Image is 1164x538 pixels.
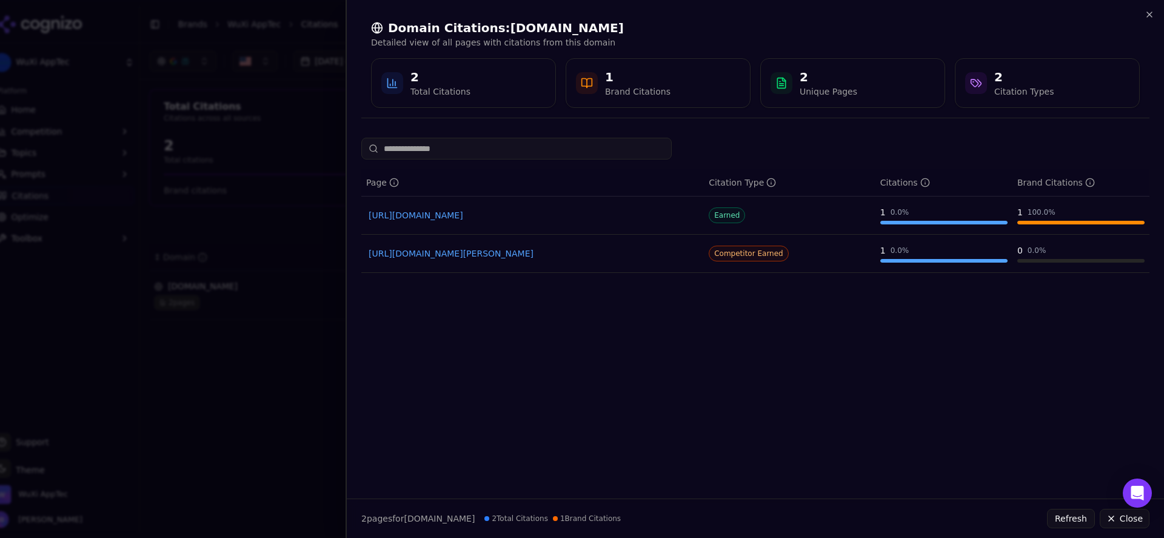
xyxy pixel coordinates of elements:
div: 100.0 % [1028,207,1055,217]
th: totalCitationCount [875,169,1012,197]
th: page [361,169,704,197]
h2: Domain Citations: [DOMAIN_NAME] [371,19,1140,36]
a: [URL][DOMAIN_NAME] [369,209,697,221]
th: citationTypes [704,169,875,197]
div: 1 [605,69,671,86]
div: 0.0 % [891,246,909,255]
div: Citation Types [994,86,1054,98]
div: Brand Citations [1017,177,1095,189]
div: Citation Type [709,177,776,189]
div: Brand Citations [605,86,671,98]
span: Competitor Earned [709,246,789,261]
div: Page [366,177,399,189]
button: Close [1100,509,1149,528]
div: 0.0 % [891,207,909,217]
span: 1 Brand Citations [553,514,621,523]
span: [DOMAIN_NAME] [404,514,475,523]
a: [URL][DOMAIN_NAME][PERSON_NAME] [369,247,697,260]
span: 2 Total Citations [484,514,548,523]
p: Detailed view of all pages with citations from this domain [371,36,1140,49]
div: 0 [1017,244,1023,257]
div: 2 [800,69,857,86]
div: 1 [880,244,886,257]
span: 2 [361,514,367,523]
button: Refresh [1047,509,1095,528]
div: 1 [1017,206,1023,218]
div: 0.0 % [1028,246,1046,255]
div: 1 [880,206,886,218]
span: Earned [709,207,745,223]
div: 2 [410,69,470,86]
div: Data table [361,169,1149,273]
div: Unique Pages [800,86,857,98]
div: Total Citations [410,86,470,98]
div: 2 [994,69,1054,86]
div: Citations [880,177,930,189]
th: brandCitationCount [1012,169,1149,197]
p: page s for [361,513,475,525]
